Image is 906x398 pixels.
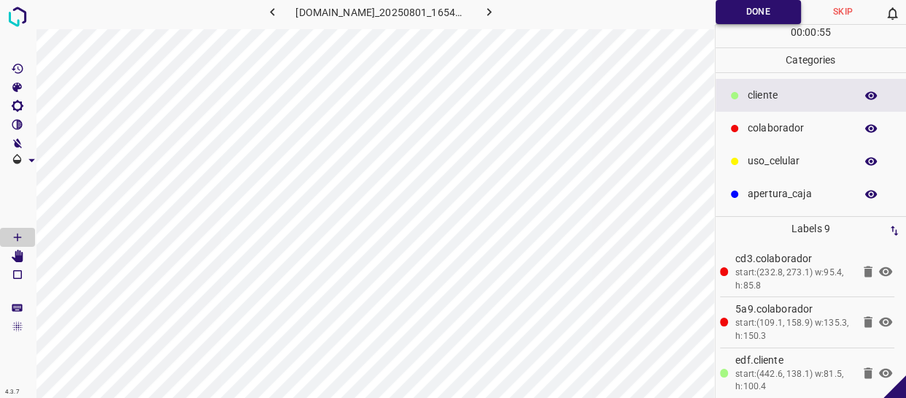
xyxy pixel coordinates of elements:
[4,4,31,30] img: logo
[805,25,816,40] p: 00
[819,25,831,40] p: 55
[748,120,848,136] p: colaborador
[748,153,848,169] p: uso_celular
[735,368,852,394] div: start:(442.6, 138.1) w:81.5, h:100.4
[735,317,852,342] div: start:(109.1, 158.9) w:135.3, h:150.3
[748,186,848,202] p: apertura_caja
[295,4,465,24] h6: [DOMAIN_NAME]_20250801_165453_000000150.jpg
[735,353,852,368] p: edf.​​cliente
[735,302,852,317] p: 5a9.colaborador
[791,25,802,40] p: 00
[748,88,848,103] p: ​​cliente
[735,251,852,267] p: cd3.colaborador
[720,217,902,241] p: Labels 9
[735,267,852,292] div: start:(232.8, 273.1) w:95.4, h:85.8
[1,386,23,398] div: 4.3.7
[791,25,831,47] div: : :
